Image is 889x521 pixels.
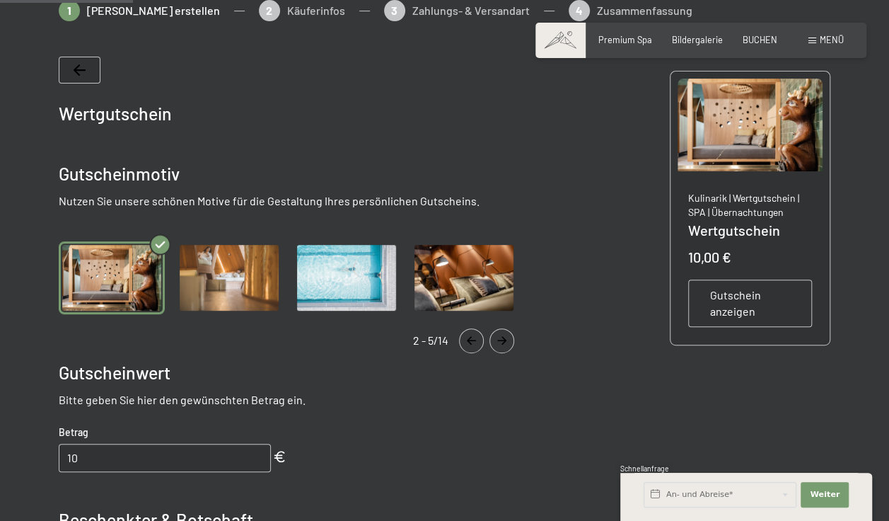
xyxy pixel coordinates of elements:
button: Weiter [801,482,849,508]
span: Menü [820,34,844,45]
span: Schnellanfrage [620,464,669,473]
a: BUCHEN [743,34,777,45]
a: Bildergalerie [672,34,723,45]
a: Premium Spa [598,34,652,45]
span: Weiter [810,489,839,500]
